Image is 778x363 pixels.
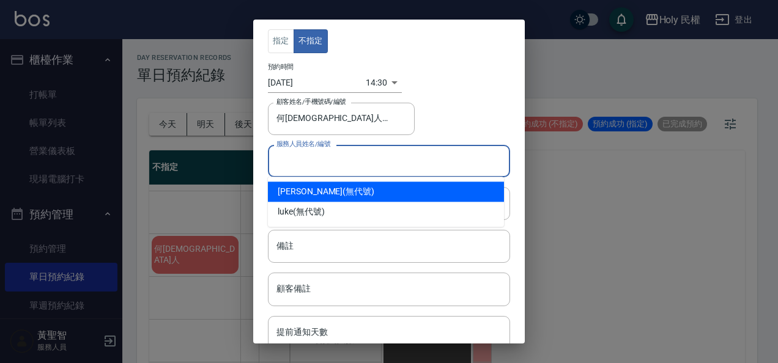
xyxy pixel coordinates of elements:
[276,139,330,148] label: 服務人員姓名/編號
[276,97,346,106] label: 顧客姓名/手機號碼/編號
[268,202,504,222] div: (無代號)
[294,29,328,53] button: 不指定
[366,73,387,93] div: 14:30
[268,29,294,53] button: 指定
[268,73,366,93] input: Choose date, selected date is 2025-09-23
[278,185,343,198] span: [PERSON_NAME]
[268,62,294,71] label: 預約時間
[268,182,504,202] div: (無代號)
[278,205,293,218] span: luke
